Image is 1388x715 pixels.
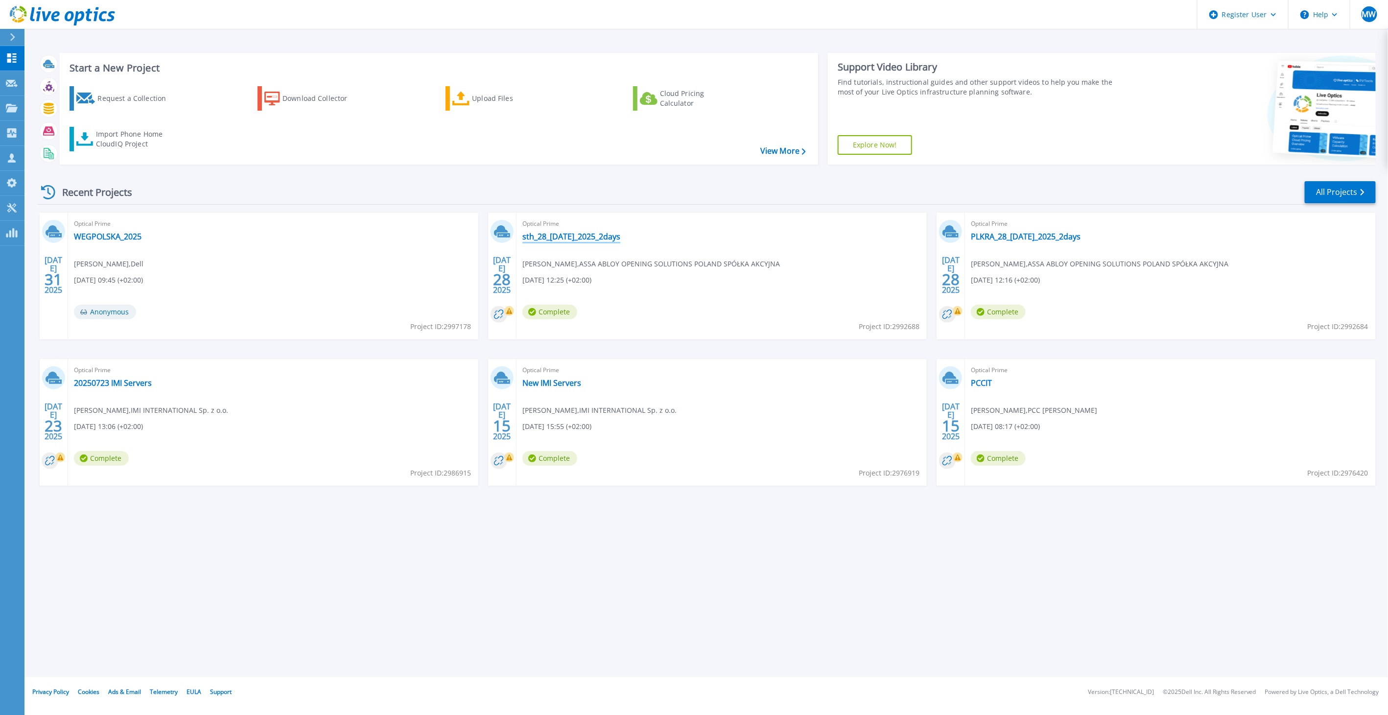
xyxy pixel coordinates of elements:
[838,61,1122,73] div: Support Video Library
[633,86,742,111] a: Cloud Pricing Calculator
[760,146,806,156] a: View More
[1265,689,1379,695] li: Powered by Live Optics, a Dell Technology
[96,129,172,149] div: Import Phone Home CloudIQ Project
[838,135,912,155] a: Explore Now!
[44,257,63,293] div: [DATE] 2025
[522,378,581,388] a: New IMI Servers
[45,275,62,284] span: 31
[971,421,1040,432] span: [DATE] 08:17 (+02:00)
[70,63,805,73] h3: Start a New Project
[70,86,179,111] a: Request a Collection
[522,218,921,229] span: Optical Prime
[493,404,512,439] div: [DATE] 2025
[74,218,472,229] span: Optical Prime
[971,451,1026,466] span: Complete
[522,275,591,286] span: [DATE] 12:25 (+02:00)
[522,421,591,432] span: [DATE] 15:55 (+02:00)
[971,378,992,388] a: PCCIT
[150,688,178,696] a: Telemetry
[494,422,511,430] span: 15
[210,688,232,696] a: Support
[78,688,99,696] a: Cookies
[32,688,69,696] a: Privacy Policy
[1305,181,1376,203] a: All Projects
[38,180,145,204] div: Recent Projects
[74,232,141,241] a: WEGPOLSKA_2025
[942,275,960,284] span: 28
[446,86,555,111] a: Upload Files
[522,232,620,241] a: sth_28_[DATE]_2025_2days
[971,232,1081,241] a: PLKRA_28_[DATE]_2025_2days
[838,77,1122,97] div: Find tutorials, instructional guides and other support videos to help you make the most of your L...
[45,422,62,430] span: 23
[522,451,577,466] span: Complete
[1362,10,1376,18] span: MW
[44,404,63,439] div: [DATE] 2025
[97,89,176,108] div: Request a Collection
[108,688,141,696] a: Ads & Email
[859,468,919,478] span: Project ID: 2976919
[494,275,511,284] span: 28
[971,365,1369,376] span: Optical Prime
[74,405,228,416] span: [PERSON_NAME] , IMI INTERNATIONAL Sp. z o.o.
[522,365,921,376] span: Optical Prime
[971,405,1097,416] span: [PERSON_NAME] , PCC [PERSON_NAME]
[971,275,1040,286] span: [DATE] 12:16 (+02:00)
[74,378,152,388] a: 20250723 IMI Servers
[522,259,780,269] span: [PERSON_NAME] , ASSA ABLOY OPENING SOLUTIONS POLAND SPÓŁKA AKCYJNA
[941,404,960,439] div: [DATE] 2025
[74,275,143,286] span: [DATE] 09:45 (+02:00)
[187,688,201,696] a: EULA
[660,89,738,108] div: Cloud Pricing Calculator
[74,305,136,319] span: Anonymous
[942,422,960,430] span: 15
[971,218,1369,229] span: Optical Prime
[971,305,1026,319] span: Complete
[1308,321,1368,332] span: Project ID: 2992684
[941,257,960,293] div: [DATE] 2025
[258,86,367,111] a: Download Collector
[74,259,143,269] span: [PERSON_NAME] , Dell
[1163,689,1256,695] li: © 2025 Dell Inc. All Rights Reserved
[74,365,472,376] span: Optical Prime
[522,405,677,416] span: [PERSON_NAME] , IMI INTERNATIONAL Sp. z o.o.
[282,89,361,108] div: Download Collector
[74,421,143,432] span: [DATE] 13:06 (+02:00)
[971,259,1228,269] span: [PERSON_NAME] , ASSA ABLOY OPENING SOLUTIONS POLAND SPÓŁKA AKCYJNA
[1308,468,1368,478] span: Project ID: 2976420
[410,321,471,332] span: Project ID: 2997178
[410,468,471,478] span: Project ID: 2986915
[522,305,577,319] span: Complete
[74,451,129,466] span: Complete
[859,321,919,332] span: Project ID: 2992688
[472,89,550,108] div: Upload Files
[493,257,512,293] div: [DATE] 2025
[1088,689,1154,695] li: Version: [TECHNICAL_ID]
